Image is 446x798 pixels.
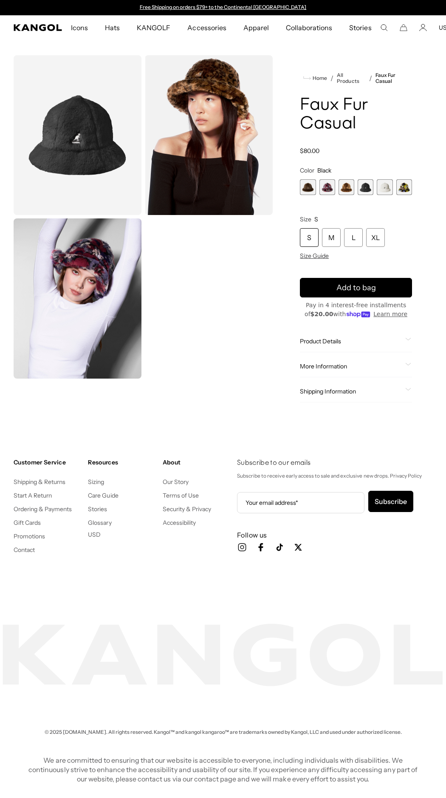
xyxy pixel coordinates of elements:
label: Camo Flower [396,179,412,195]
label: Black [358,179,373,195]
div: XL [366,228,385,247]
h4: Customer Service [14,458,81,466]
button: Subscribe [368,491,413,512]
a: KANGOLF [128,15,179,40]
a: Accessibility [163,519,196,526]
span: Color [300,167,314,174]
p: Subscribe to receive early access to sale and exclusive new drops. Privacy Policy [237,471,432,481]
span: Home [311,75,327,81]
a: Stories [341,15,380,40]
h4: Subscribe to our emails [237,458,432,468]
a: Accessories [179,15,234,40]
span: More Information [300,362,402,370]
label: Purple Multi Camo Flower [319,179,335,195]
a: Apparel [235,15,277,40]
a: All Products [337,72,366,84]
h4: About [163,458,230,466]
span: Size Guide [300,252,329,260]
div: 2 of 6 [319,179,335,195]
a: Icons [62,15,96,40]
span: Icons [71,15,88,40]
a: Start A Return [14,492,52,499]
span: Size [300,215,311,223]
label: Leopard [339,179,354,195]
div: M [322,228,341,247]
div: 1 of 6 [300,179,316,195]
span: Stories [349,15,371,40]
span: Accessories [187,15,226,40]
button: Add to bag [300,278,412,297]
div: Announcement [135,4,311,11]
span: Collaborations [286,15,332,40]
a: Glossary [88,519,111,526]
a: Kangol [14,24,62,31]
li: / [327,73,333,83]
button: USD [88,531,101,538]
div: L [344,228,363,247]
button: Cart [400,24,407,31]
a: Collaborations [277,15,341,40]
span: Hats [105,15,120,40]
img: color-black [14,55,141,215]
h1: Faux Fur Casual [300,96,412,133]
label: Brown Debossed Stripe [300,179,316,195]
a: Stories [88,505,107,513]
div: 4 of 6 [358,179,373,195]
a: Account [419,24,427,31]
li: / [366,73,372,83]
img: leopard [145,55,273,215]
span: S [314,215,318,223]
span: Product Details [300,337,402,345]
span: Black [317,167,331,174]
img: purple multi camo flower [14,218,141,378]
a: Hats [96,15,128,40]
span: $80.00 [300,147,319,155]
div: 3 of 6 [339,179,354,195]
div: 5 of 6 [377,179,392,195]
div: 1 of 2 [135,4,311,11]
span: Apparel [243,15,269,40]
a: Faux Fur Casual [375,72,412,84]
a: Terms of Use [163,492,199,499]
slideshow-component: Announcement bar [135,4,311,11]
nav: breadcrumbs [300,72,412,84]
summary: Search here [380,24,388,31]
a: Contact [14,546,35,554]
a: Free Shipping on orders $79+ to the Continental [GEOGRAPHIC_DATA] [140,4,307,10]
a: Home [303,74,327,82]
a: Promotions [14,532,45,540]
p: We are committed to ensuring that our website is accessible to everyone, including individuals wi... [26,756,420,784]
a: Our Story [163,478,189,486]
div: S [300,228,319,247]
a: Gift Cards [14,519,41,526]
product-gallery: Gallery Viewer [14,55,273,379]
a: Shipping & Returns [14,478,66,486]
span: Shipping Information [300,388,402,395]
span: Add to bag [336,282,376,294]
a: Care Guide [88,492,118,499]
label: Cream [377,179,392,195]
h4: Resources [88,458,155,466]
h3: Follow us [237,530,432,540]
span: KANGOLF [137,15,170,40]
div: 6 of 6 [396,179,412,195]
a: Sizing [88,478,104,486]
a: Security & Privacy [163,505,212,513]
a: Ordering & Payments [14,505,72,513]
